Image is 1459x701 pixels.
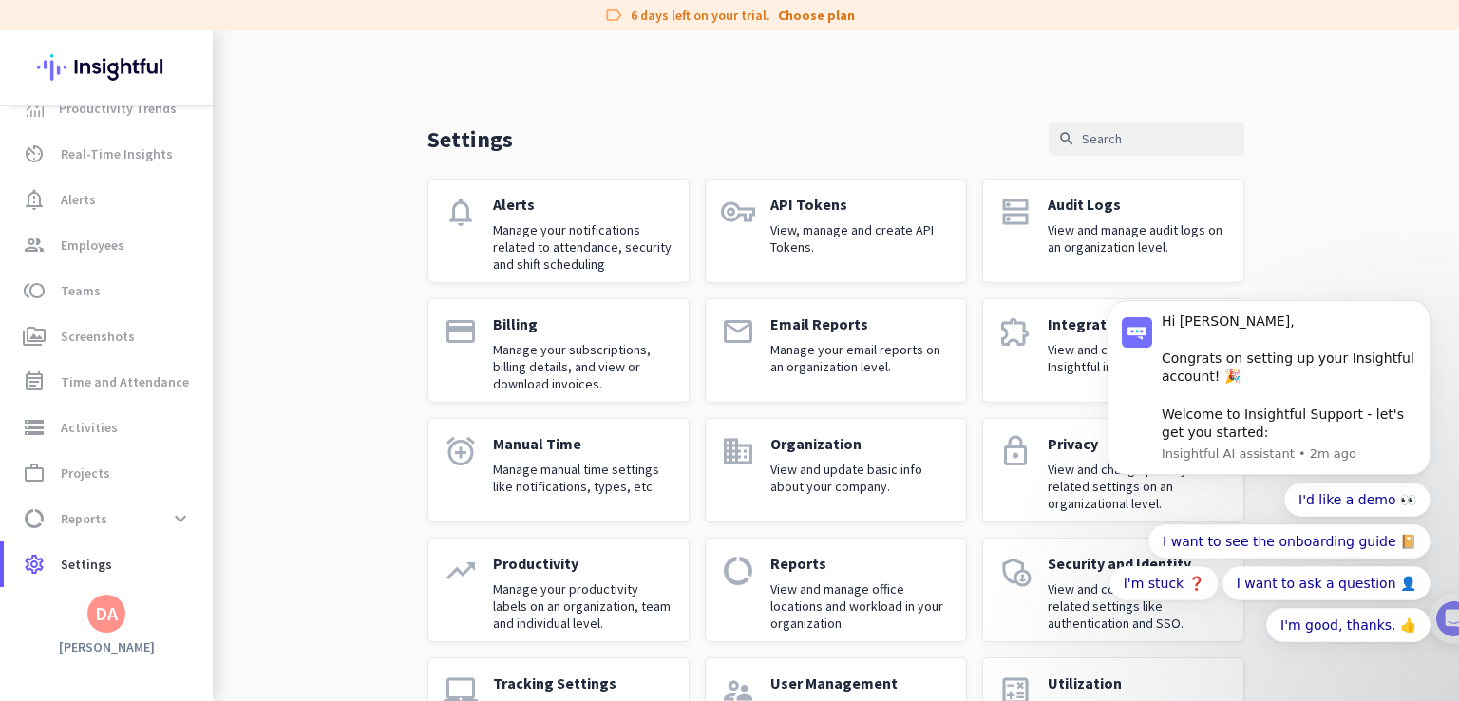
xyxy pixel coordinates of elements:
[35,324,345,354] div: 1Add employees
[427,418,690,522] a: alarm_addManual TimeManage manual time settings like notifications, types, etc.
[23,188,46,211] i: notification_important
[73,547,322,585] div: Initial tracking settings and how to edit them
[778,6,855,25] a: Choose plan
[1048,461,1228,512] p: View and change privacy-related settings on an organizational level.
[770,434,951,453] p: Organization
[705,179,967,283] a: vpn_keyAPI TokensView, manage and create API Tokens.
[444,314,478,349] i: payment
[705,298,967,403] a: emailEmail ReportsManage your email reports on an organization level.
[444,195,478,229] i: notifications
[427,298,690,403] a: paymentBillingManage your subscriptions, billing details, and view or download invoices.
[770,580,951,632] p: View and manage office locations and workload in your organization.
[4,222,213,268] a: groupEmployees
[770,314,951,333] p: Email Reports
[23,370,46,393] i: event_note
[770,341,951,375] p: Manage your email reports on an organization level.
[23,416,46,439] i: storage
[285,568,380,644] button: Tasks
[95,604,118,623] div: DA
[998,554,1033,588] i: admin_panel_settings
[163,502,198,536] button: expand_more
[1048,580,1228,632] p: View and configure security-related settings like authentication and SSO.
[23,325,46,348] i: perm_media
[721,554,755,588] i: data_usage
[23,234,46,256] i: group
[4,359,213,405] a: event_noteTime and Attendance
[705,418,967,522] a: domainOrganizationView and update basic info about your company.
[1048,554,1228,573] p: Security and Identity
[982,418,1244,522] a: lockPrivacyView and change privacy-related settings on an organizational level.
[1048,195,1228,214] p: Audit Logs
[23,462,46,484] i: work_outline
[23,279,46,302] i: toll
[493,221,673,273] p: Manage your notifications related to attendance, security and shift scheduling
[222,616,253,629] span: Help
[982,179,1244,283] a: dnsAudit LogsView and manage audit logs on an organization level.
[1048,314,1228,333] p: Integrations
[493,580,673,632] p: Manage your productivity labels on an organization, team and individual level.
[1048,341,1228,375] p: View and configure your Insightful integrations.
[61,325,135,348] span: Screenshots
[28,616,66,629] span: Home
[770,195,951,214] p: API Tokens
[19,250,67,270] p: 4 steps
[1048,221,1228,256] p: View and manage audit logs on an organization level.
[982,298,1244,403] a: extensionIntegrationsView and configure your Insightful integrations.
[27,73,353,142] div: 🎊 Welcome to Insightful! 🎊
[224,30,237,701] img: menu-toggle
[161,9,222,41] h1: Tasks
[61,416,118,439] span: Activities
[4,496,213,541] a: data_usageReportsexpand_more
[493,673,673,692] p: Tracking Settings
[4,405,213,450] a: storageActivities
[190,568,285,644] button: Help
[59,97,177,120] span: Productivity Trends
[105,204,313,223] div: [PERSON_NAME] from Insightful
[73,457,256,495] button: Add your employees
[73,331,322,350] div: Add employees
[4,85,213,131] a: menu-itemProductivity Trends
[61,370,189,393] span: Time and Attendance
[67,199,98,229] img: Profile image for Tamara
[333,8,368,42] div: Close
[427,124,513,154] p: Settings
[61,234,124,256] span: Employees
[61,279,101,302] span: Teams
[61,188,96,211] span: Alerts
[242,250,361,270] p: About 10 minutes
[4,450,213,496] a: work_outlineProjects
[705,538,967,642] a: data_usageReportsView and manage office locations and workload in your organization.
[27,100,44,117] img: menu-item
[61,507,107,530] span: Reports
[770,461,951,495] p: View and update basic info about your company.
[493,434,673,453] p: Manual Time
[312,616,352,629] span: Tasks
[4,541,213,587] a: settingsSettings
[493,461,673,495] p: Manage manual time settings like notifications, types, etc.
[27,142,353,187] div: You're just a few steps away from completing the essential app setup
[721,195,755,229] i: vpn_key
[1048,434,1228,453] p: Privacy
[493,341,673,392] p: Manage your subscriptions, billing details, and view or download invoices.
[1048,673,1228,692] p: Utilization
[604,6,623,25] i: label
[61,553,112,576] span: Settings
[110,616,176,629] span: Messages
[493,195,673,214] p: Alerts
[998,434,1033,468] i: lock
[37,30,176,104] img: Insightful logo
[23,142,46,165] i: av_timer
[721,434,755,468] i: domain
[61,462,110,484] span: Projects
[493,554,673,573] p: Productivity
